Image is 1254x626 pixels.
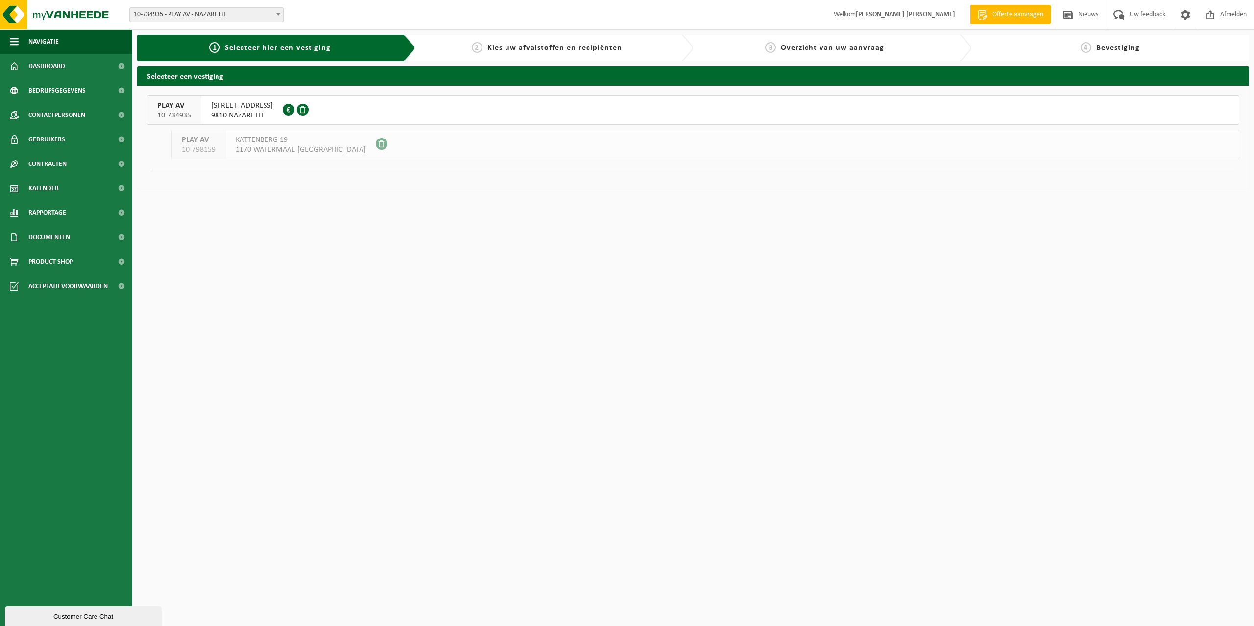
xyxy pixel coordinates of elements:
[137,66,1249,85] h2: Selecteer een vestiging
[472,42,482,53] span: 2
[157,111,191,120] span: 10-734935
[28,274,108,299] span: Acceptatievoorwaarden
[487,44,622,52] span: Kies uw afvalstoffen en recipiënten
[970,5,1051,24] a: Offerte aanvragen
[1096,44,1140,52] span: Bevestiging
[28,29,59,54] span: Navigatie
[28,201,66,225] span: Rapportage
[130,8,283,22] span: 10-734935 - PLAY AV - NAZARETH
[28,103,85,127] span: Contactpersonen
[182,145,216,155] span: 10-798159
[28,127,65,152] span: Gebruikers
[211,101,273,111] span: [STREET_ADDRESS]
[182,135,216,145] span: PLAY AV
[28,250,73,274] span: Product Shop
[28,152,67,176] span: Contracten
[209,42,220,53] span: 1
[765,42,776,53] span: 3
[157,101,191,111] span: PLAY AV
[781,44,884,52] span: Overzicht van uw aanvraag
[28,225,70,250] span: Documenten
[28,78,86,103] span: Bedrijfsgegevens
[236,145,366,155] span: 1170 WATERMAAL-[GEOGRAPHIC_DATA]
[28,54,65,78] span: Dashboard
[28,176,59,201] span: Kalender
[990,10,1046,20] span: Offerte aanvragen
[147,95,1239,125] button: PLAY AV 10-734935 [STREET_ADDRESS]9810 NAZARETH
[129,7,284,22] span: 10-734935 - PLAY AV - NAZARETH
[236,135,366,145] span: KATTENBERG 19
[225,44,331,52] span: Selecteer hier een vestiging
[856,11,955,18] strong: [PERSON_NAME] [PERSON_NAME]
[1081,42,1091,53] span: 4
[211,111,273,120] span: 9810 NAZARETH
[5,604,164,626] iframe: chat widget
